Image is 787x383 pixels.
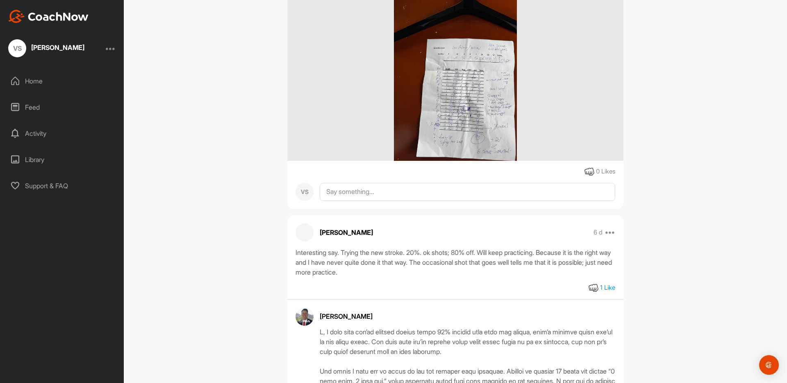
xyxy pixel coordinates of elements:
div: Feed [5,97,120,117]
div: 0 Likes [596,167,615,176]
div: Home [5,71,120,91]
div: Activity [5,123,120,144]
div: [PERSON_NAME] [31,44,84,51]
div: Support & FAQ [5,176,120,196]
div: VS [8,39,26,57]
img: avatar [296,308,314,326]
div: Open Intercom Messenger [759,355,779,375]
p: [PERSON_NAME] [320,228,373,237]
div: VS [296,183,314,201]
div: 1 Like [600,283,615,293]
div: Library [5,149,120,170]
img: CoachNow [8,10,89,23]
p: 6 d [594,228,603,237]
div: [PERSON_NAME] [320,311,615,321]
div: Interesting say. Trying the new stroke. 20%. ok shots; 80% off. Will keep practicing. Because it ... [296,248,615,277]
